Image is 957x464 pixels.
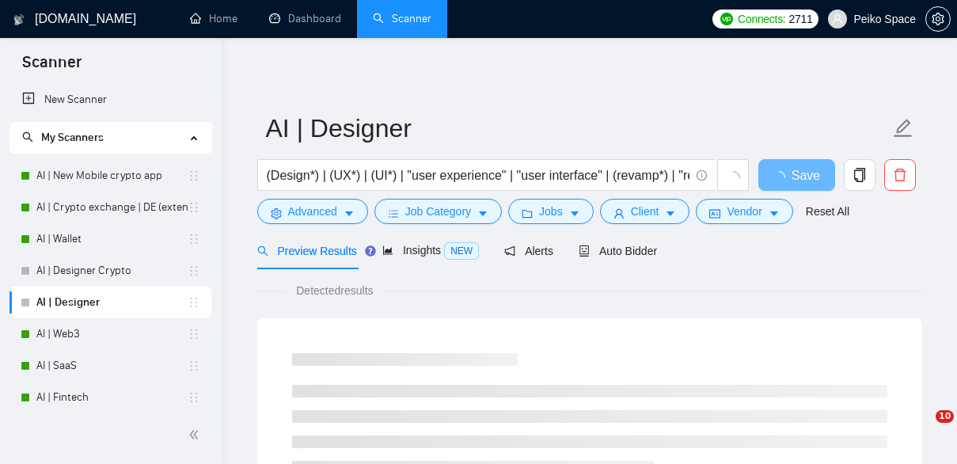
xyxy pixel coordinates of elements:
[188,233,200,245] span: holder
[885,168,915,182] span: delete
[832,13,843,25] span: user
[926,13,950,25] span: setting
[696,199,792,224] button: idcardVendorcaret-down
[388,207,399,219] span: bars
[9,318,211,350] li: AI | Web3
[382,244,479,257] span: Insights
[844,159,875,191] button: copy
[579,245,657,257] span: Auto Bidder
[190,12,237,25] a: homeHome
[188,169,200,182] span: holder
[382,245,393,256] span: area-chart
[697,170,707,181] span: info-circle
[600,199,690,224] button: userClientcaret-down
[720,13,733,25] img: upwork-logo.png
[9,382,211,413] li: AI | Fintech
[22,131,104,144] span: My Scanners
[936,410,954,423] span: 10
[188,427,204,443] span: double-left
[9,223,211,255] li: AI | Wallet
[9,255,211,287] li: AI | Designer Crypto
[9,160,211,192] li: AI | New Mobile crypto app
[539,203,563,220] span: Jobs
[925,6,951,32] button: setting
[522,207,533,219] span: folder
[266,108,890,148] input: Scanner name...
[925,13,951,25] a: setting
[363,244,378,258] div: Tooltip anchor
[613,207,625,219] span: user
[579,245,590,257] span: robot
[508,199,594,224] button: folderJobscaret-down
[373,12,431,25] a: searchScanner
[9,51,94,84] span: Scanner
[267,165,689,185] input: Search Freelance Jobs...
[738,10,785,28] span: Connects:
[36,382,188,413] a: AI | Fintech
[285,282,384,299] span: Detected results
[9,84,211,116] li: New Scanner
[22,84,199,116] a: New Scanner
[631,203,659,220] span: Client
[257,245,357,257] span: Preview Results
[36,160,188,192] a: AI | New Mobile crypto app
[271,207,282,219] span: setting
[36,255,188,287] a: AI | Designer Crypto
[288,203,337,220] span: Advanced
[569,207,580,219] span: caret-down
[788,10,812,28] span: 2711
[709,207,720,219] span: idcard
[792,165,820,185] span: Save
[188,328,200,340] span: holder
[9,350,211,382] li: AI | SaaS
[269,12,341,25] a: dashboardDashboard
[405,203,471,220] span: Job Category
[477,207,488,219] span: caret-down
[22,131,33,143] span: search
[444,242,479,260] span: NEW
[773,171,792,184] span: loading
[9,192,211,223] li: AI | Crypto exchange | DE (extended)
[9,287,211,318] li: AI | Designer
[36,287,188,318] a: AI | Designer
[769,207,780,219] span: caret-down
[344,207,355,219] span: caret-down
[727,203,761,220] span: Vendor
[36,223,188,255] a: AI | Wallet
[188,391,200,404] span: holder
[188,201,200,214] span: holder
[884,159,916,191] button: delete
[13,7,25,32] img: logo
[845,168,875,182] span: copy
[893,118,913,139] span: edit
[36,192,188,223] a: AI | Crypto exchange | DE (extended)
[806,203,849,220] a: Reset All
[36,318,188,350] a: AI | Web3
[36,350,188,382] a: AI | SaaS
[41,131,104,144] span: My Scanners
[188,296,200,309] span: holder
[188,359,200,372] span: holder
[758,159,835,191] button: Save
[188,264,200,277] span: holder
[726,171,740,185] span: loading
[257,245,268,257] span: search
[665,207,676,219] span: caret-down
[504,245,515,257] span: notification
[504,245,553,257] span: Alerts
[903,410,941,448] iframe: Intercom live chat
[257,199,368,224] button: settingAdvancedcaret-down
[374,199,502,224] button: barsJob Categorycaret-down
